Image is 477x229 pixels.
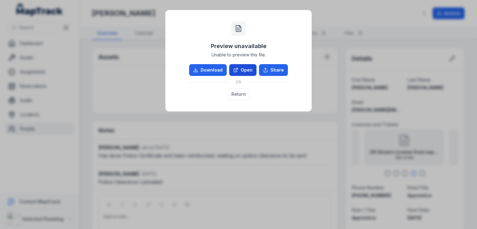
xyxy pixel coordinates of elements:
span: Unable to preview this file. [211,52,266,58]
a: Open [229,64,257,76]
button: Return [227,88,250,100]
button: Share [259,64,288,76]
a: Download [189,64,227,76]
h3: Preview unavailable [211,42,266,51]
div: OR [189,76,288,88]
